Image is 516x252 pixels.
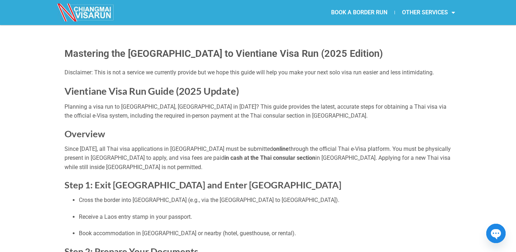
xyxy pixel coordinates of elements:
[395,4,462,21] a: OTHER SERVICES
[79,196,451,205] p: Cross the border into [GEOGRAPHIC_DATA] (e.g., via the [GEOGRAPHIC_DATA] to [GEOGRAPHIC_DATA]).
[64,69,434,76] span: Disclaimer: This is not a service we currently provide but we hope this guide will help you make ...
[64,85,451,97] h1: Vientiane Visa Run Guide (2025 Update)
[64,128,451,140] h2: Overview
[79,229,451,238] p: Book accommodation in [GEOGRAPHIC_DATA] or nearby (hotel, guesthouse, or rental).
[324,4,395,21] a: BOOK A BORDER RUN
[64,46,451,61] h1: Mastering the [GEOGRAPHIC_DATA] to Vientiane Visa Run (2025 Edition)
[224,154,315,161] strong: in cash at the Thai consular section
[273,145,289,152] strong: online
[64,144,451,172] p: Since [DATE], all Thai visa applications in [GEOGRAPHIC_DATA] must be submitted through the offic...
[64,102,451,120] p: Planning a visa run to [GEOGRAPHIC_DATA], [GEOGRAPHIC_DATA] in [DATE]? This guide provides the la...
[79,212,451,222] p: Receive a Laos entry stamp in your passport.
[64,179,451,191] h2: Step 1: Exit [GEOGRAPHIC_DATA] and Enter [GEOGRAPHIC_DATA]
[258,4,462,21] nav: Menu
